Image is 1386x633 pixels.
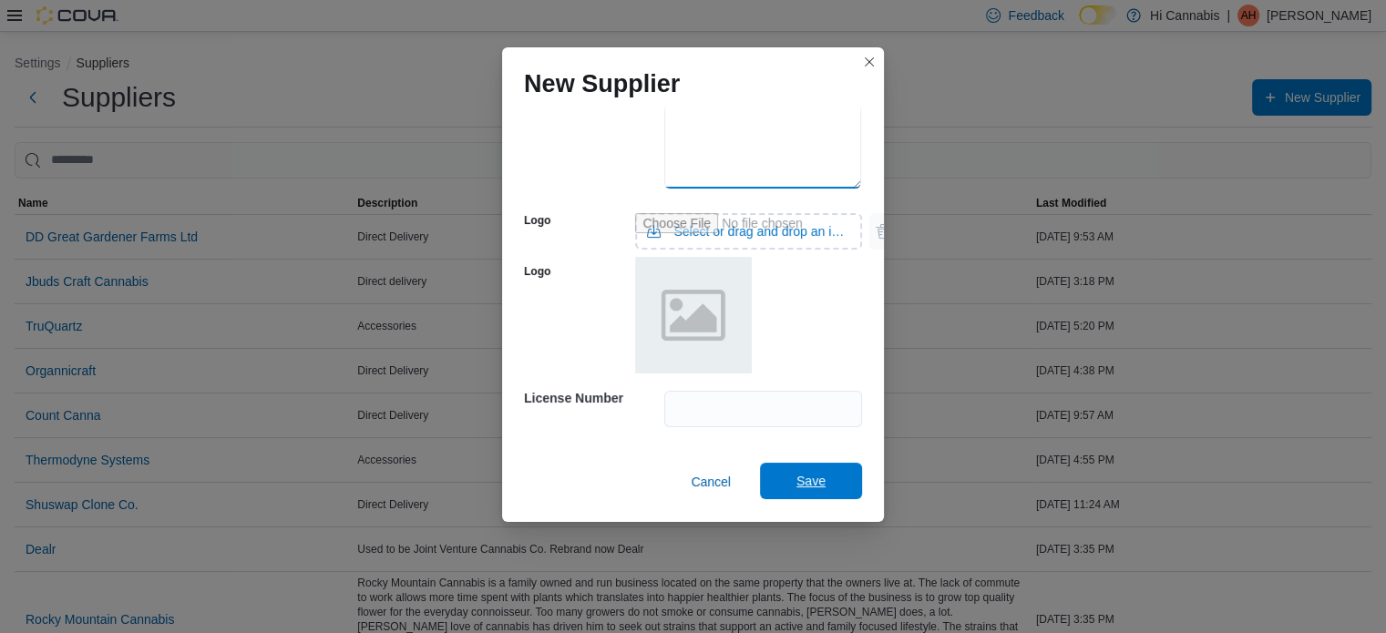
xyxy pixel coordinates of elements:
[760,463,862,499] button: Save
[635,257,752,373] img: placeholder.png
[524,213,550,228] label: Logo
[635,213,862,250] input: Use aria labels when no actual label is in use
[691,473,731,491] span: Cancel
[524,69,680,98] h1: New Supplier
[683,464,738,500] button: Cancel
[858,51,880,73] button: Closes this modal window
[524,264,550,279] label: Logo
[524,380,661,416] h5: License Number
[796,472,826,490] span: Save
